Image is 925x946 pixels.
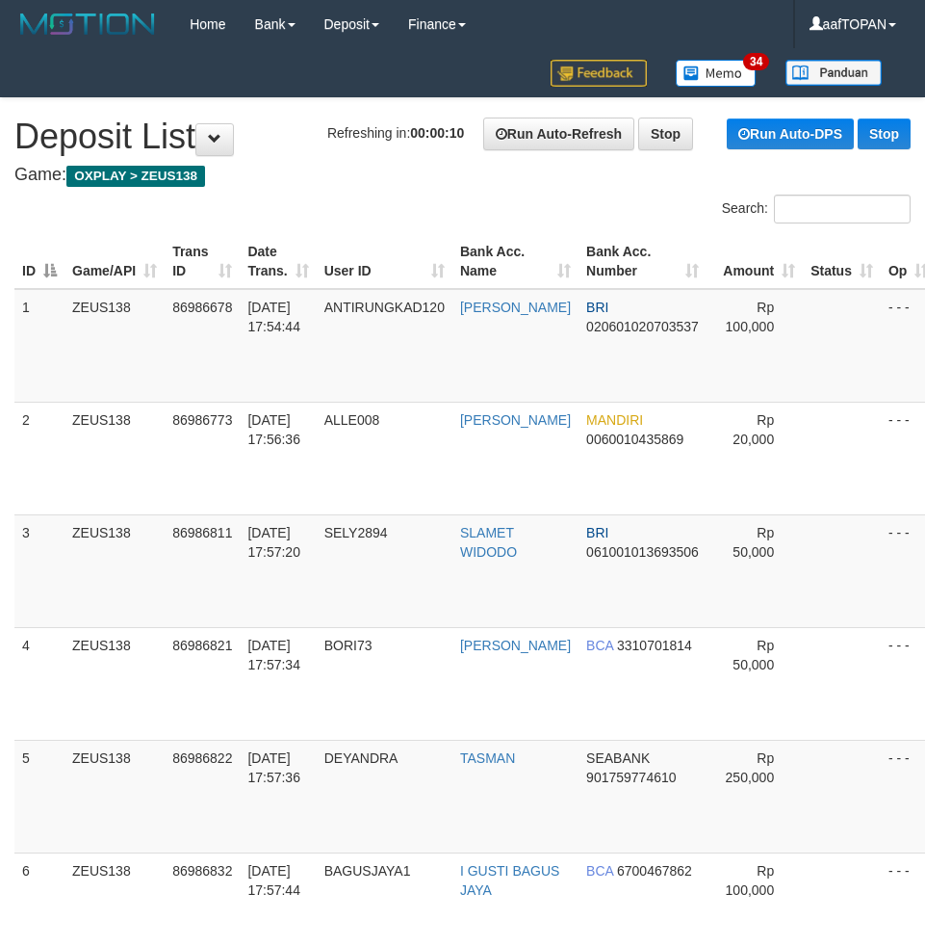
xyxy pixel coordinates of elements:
span: [DATE] 17:54:44 [247,300,300,334]
th: Game/API: activate to sort column ascending [64,234,165,289]
td: ZEUS138 [64,740,165,853]
input: Search: [774,195,911,223]
th: Date Trans.: activate to sort column ascending [240,234,316,289]
span: [DATE] 17:56:36 [247,412,300,447]
span: 86986821 [172,638,232,653]
span: [DATE] 17:57:44 [247,863,300,898]
span: [DATE] 17:57:36 [247,750,300,785]
span: Copy 061001013693506 to clipboard [586,544,699,560]
span: [DATE] 17:57:20 [247,525,300,560]
th: Bank Acc. Number: activate to sort column ascending [578,234,707,289]
img: panduan.png [785,60,882,86]
img: Button%20Memo.svg [676,60,757,87]
h4: Game: [14,166,911,185]
span: 86986773 [172,412,232,428]
span: Copy 901759774610 to clipboard [586,770,676,785]
th: Bank Acc. Name: activate to sort column ascending [452,234,578,289]
a: Stop [858,118,911,149]
strong: 00:00:10 [410,125,464,141]
a: TASMAN [460,750,515,766]
th: ID: activate to sort column descending [14,234,64,289]
td: 2 [14,402,64,514]
span: Copy 020601020703537 to clipboard [586,319,699,334]
a: I GUSTI BAGUS JAYA [460,863,559,898]
a: [PERSON_NAME] [460,638,571,653]
th: Status: activate to sort column ascending [803,234,881,289]
a: [PERSON_NAME] [460,412,571,428]
td: ZEUS138 [64,627,165,740]
span: Rp 50,000 [732,638,774,672]
span: 86986832 [172,863,232,879]
th: Amount: activate to sort column ascending [707,234,803,289]
td: ZEUS138 [64,514,165,627]
img: MOTION_logo.png [14,10,161,39]
span: Copy 0060010435869 to clipboard [586,432,683,447]
td: 1 [14,289,64,403]
span: Rp 250,000 [726,750,775,785]
span: 86986678 [172,300,232,315]
td: ZEUS138 [64,402,165,514]
span: ANTIRUNGKAD120 [324,300,445,315]
a: 34 [661,48,771,97]
a: Run Auto-DPS [727,118,854,149]
span: 86986811 [172,525,232,540]
span: OXPLAY > ZEUS138 [66,166,205,187]
span: BRI [586,300,608,315]
span: SEABANK [586,750,650,766]
span: MANDIRI [586,412,643,428]
span: 86986822 [172,750,232,766]
span: Copy 3310701814 to clipboard [617,638,692,653]
td: 5 [14,740,64,853]
span: BCA [586,638,613,653]
td: 3 [14,514,64,627]
h1: Deposit List [14,118,911,156]
label: Search: [722,195,911,223]
a: Run Auto-Refresh [483,118,634,150]
span: DEYANDRA [324,750,398,766]
td: 4 [14,627,64,740]
td: ZEUS138 [64,289,165,403]
span: BRI [586,525,608,540]
a: SLAMET WIDODO [460,525,517,560]
img: Feedback.jpg [551,60,647,87]
span: SELY2894 [324,525,388,540]
span: Rp 100,000 [726,300,775,334]
span: 34 [743,53,769,70]
span: BORI73 [324,638,373,653]
span: Rp 50,000 [732,525,774,560]
span: BCA [586,863,613,879]
span: ALLE008 [324,412,380,428]
a: Stop [638,118,693,150]
span: [DATE] 17:57:34 [247,638,300,672]
th: User ID: activate to sort column ascending [317,234,452,289]
a: [PERSON_NAME] [460,300,571,315]
span: BAGUSJAYA1 [324,863,411,879]
span: Rp 100,000 [726,863,775,898]
span: Copy 6700467862 to clipboard [617,863,692,879]
th: Trans ID: activate to sort column ascending [165,234,240,289]
span: Refreshing in: [327,125,464,141]
span: Rp 20,000 [732,412,774,447]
